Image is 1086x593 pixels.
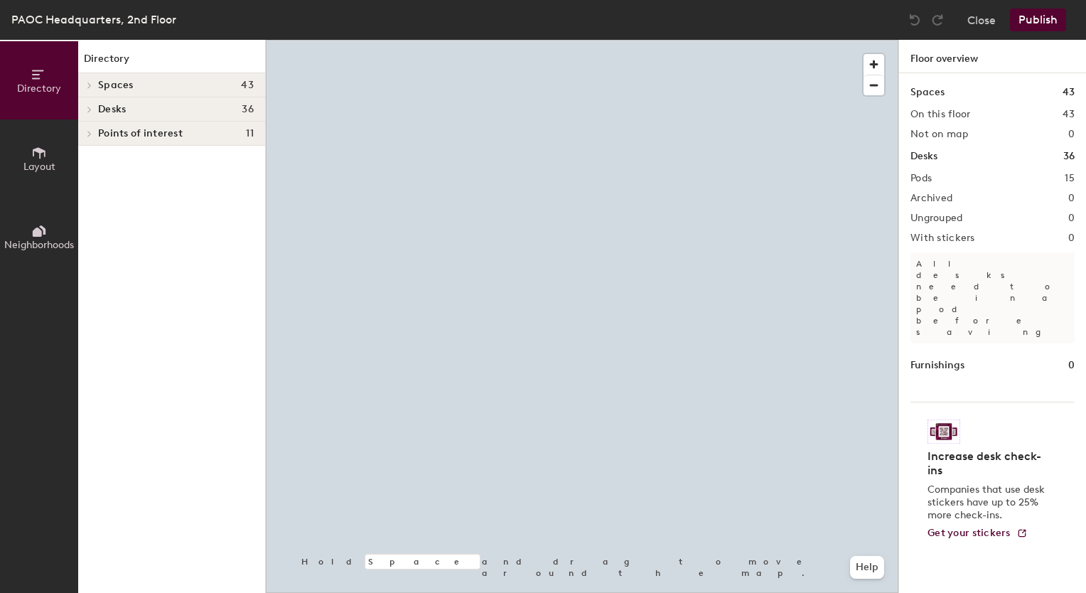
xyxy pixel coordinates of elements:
span: 36 [242,104,254,115]
img: Sticker logo [928,420,960,444]
h1: Directory [78,51,265,73]
h2: Ungrouped [910,213,963,224]
p: Companies that use desk stickers have up to 25% more check-ins. [928,484,1049,522]
span: Directory [17,82,61,95]
span: Points of interest [98,128,183,139]
span: Spaces [98,80,134,91]
h1: 36 [1063,149,1075,164]
h2: Not on map [910,129,968,140]
h1: Spaces [910,85,945,100]
div: PAOC Headquarters, 2nd Floor [11,11,176,28]
h1: Floor overview [899,40,1086,73]
button: Close [967,9,996,31]
h2: On this floor [910,109,971,120]
h1: Desks [910,149,937,164]
h2: 43 [1063,109,1075,120]
p: All desks need to be in a pod before saving [910,252,1075,343]
span: Neighborhoods [4,239,74,251]
span: Layout [23,161,55,173]
span: Desks [98,104,126,115]
img: Redo [930,13,945,27]
h2: Archived [910,193,952,204]
span: 43 [241,80,254,91]
h2: 0 [1068,213,1075,224]
img: Undo [908,13,922,27]
h1: Furnishings [910,358,964,373]
h2: 0 [1068,233,1075,244]
h2: 0 [1068,129,1075,140]
h2: 15 [1065,173,1075,184]
span: 11 [246,128,254,139]
h2: Pods [910,173,932,184]
h2: With stickers [910,233,975,244]
a: Get your stickers [928,528,1028,540]
h2: 0 [1068,193,1075,204]
h1: 43 [1063,85,1075,100]
h4: Increase desk check-ins [928,449,1049,478]
span: Get your stickers [928,527,1011,539]
h1: 0 [1068,358,1075,373]
button: Publish [1010,9,1066,31]
button: Help [850,556,884,579]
